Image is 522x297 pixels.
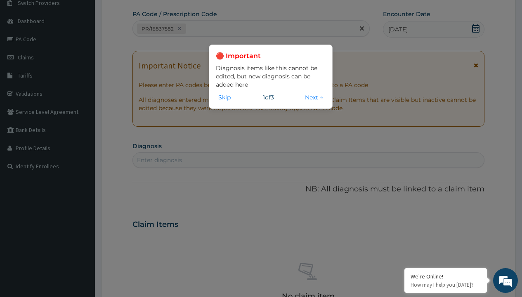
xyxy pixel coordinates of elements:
p: Diagnosis items like this cannot be edited, but new diagnosis can be added here [216,64,326,89]
div: Minimize live chat window [135,4,155,24]
div: We're Online! [411,273,481,280]
span: We're online! [48,93,114,177]
img: d_794563401_company_1708531726252_794563401 [15,41,33,62]
h3: 🔴 Important [216,52,326,61]
p: How may I help you today? [411,281,481,288]
button: Skip [216,93,233,102]
span: 1 of 3 [263,93,274,101]
textarea: Type your message and hit 'Enter' [4,204,157,233]
button: Next → [302,93,326,102]
div: Chat with us now [43,46,139,57]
